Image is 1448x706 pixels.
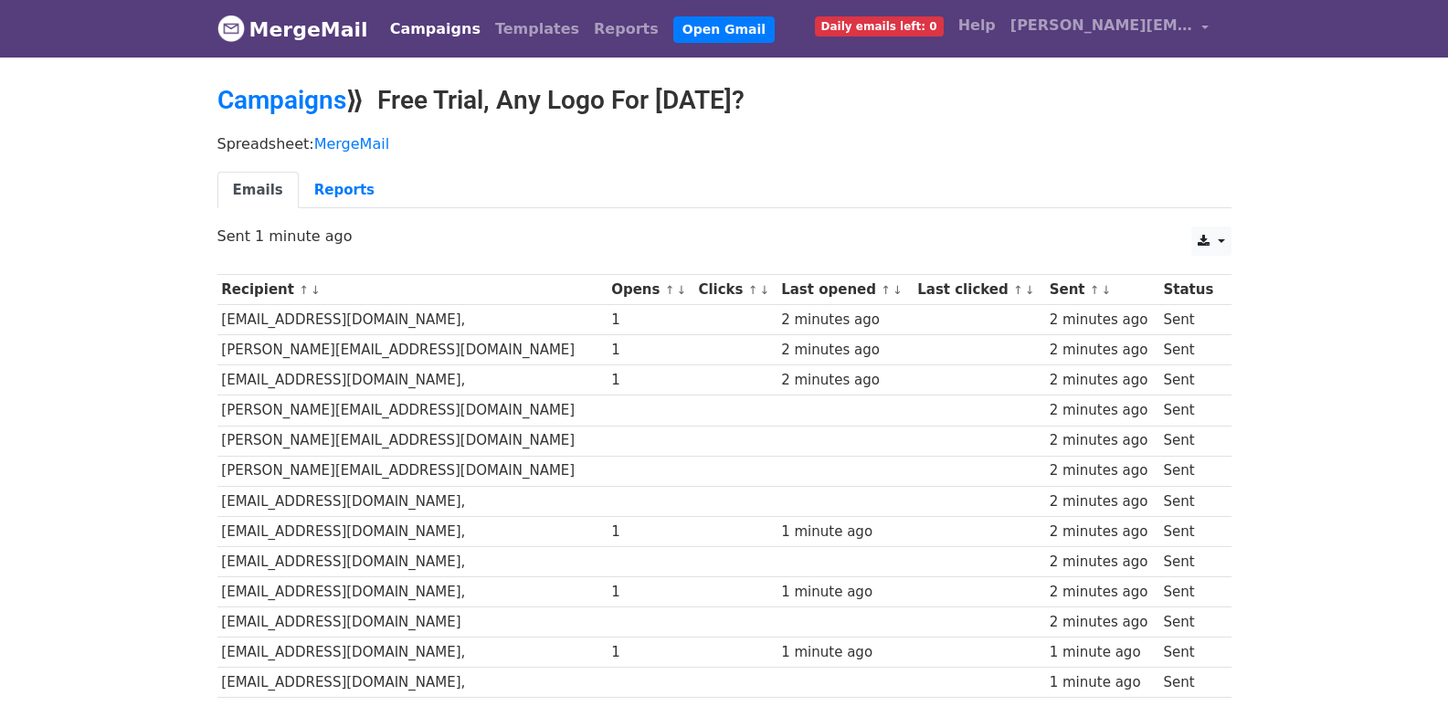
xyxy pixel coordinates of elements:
[488,11,587,47] a: Templates
[217,426,608,456] td: [PERSON_NAME][EMAIL_ADDRESS][DOMAIN_NAME]
[217,227,1231,246] p: Sent 1 minute ago
[781,370,908,391] div: 2 minutes ago
[299,283,309,297] a: ↑
[217,335,608,365] td: [PERSON_NAME][EMAIL_ADDRESS][DOMAIN_NAME]
[1050,460,1155,481] div: 2 minutes ago
[1013,283,1023,297] a: ↑
[587,11,666,47] a: Reports
[1159,426,1222,456] td: Sent
[217,305,608,335] td: [EMAIL_ADDRESS][DOMAIN_NAME],
[217,546,608,576] td: [EMAIL_ADDRESS][DOMAIN_NAME],
[611,340,690,361] div: 1
[1090,283,1100,297] a: ↑
[217,395,608,426] td: [PERSON_NAME][EMAIL_ADDRESS][DOMAIN_NAME]
[1159,456,1222,486] td: Sent
[1159,546,1222,576] td: Sent
[665,283,675,297] a: ↑
[611,310,690,331] div: 1
[217,85,346,115] a: Campaigns
[217,638,608,668] td: [EMAIL_ADDRESS][DOMAIN_NAME],
[748,283,758,297] a: ↑
[1159,607,1222,638] td: Sent
[217,15,245,42] img: MergeMail logo
[1159,638,1222,668] td: Sent
[1010,15,1193,37] span: [PERSON_NAME][EMAIL_ADDRESS][DOMAIN_NAME]
[1050,552,1155,573] div: 2 minutes ago
[815,16,944,37] span: Daily emails left: 0
[1003,7,1217,50] a: [PERSON_NAME][EMAIL_ADDRESS][DOMAIN_NAME]
[1159,305,1222,335] td: Sent
[781,340,908,361] div: 2 minutes ago
[217,668,608,698] td: [EMAIL_ADDRESS][DOMAIN_NAME],
[781,310,908,331] div: 2 minutes ago
[299,172,390,209] a: Reports
[217,85,1231,116] h2: ⟫ Free Trial, Any Logo For [DATE]?
[777,275,913,305] th: Last opened
[1050,642,1155,663] div: 1 minute ago
[1050,672,1155,693] div: 1 minute ago
[1159,516,1222,546] td: Sent
[1050,582,1155,603] div: 2 minutes ago
[808,7,951,44] a: Daily emails left: 0
[1050,430,1155,451] div: 2 minutes ago
[611,642,690,663] div: 1
[217,365,608,395] td: [EMAIL_ADDRESS][DOMAIN_NAME],
[217,577,608,607] td: [EMAIL_ADDRESS][DOMAIN_NAME],
[1050,612,1155,633] div: 2 minutes ago
[311,283,321,297] a: ↓
[314,135,389,153] a: MergeMail
[217,486,608,516] td: [EMAIL_ADDRESS][DOMAIN_NAME],
[1159,365,1222,395] td: Sent
[217,10,368,48] a: MergeMail
[1050,370,1155,391] div: 2 minutes ago
[781,582,908,603] div: 1 minute ago
[1102,283,1112,297] a: ↓
[893,283,903,297] a: ↓
[1159,577,1222,607] td: Sent
[1159,668,1222,698] td: Sent
[781,522,908,543] div: 1 minute ago
[1050,310,1155,331] div: 2 minutes ago
[759,283,769,297] a: ↓
[1159,486,1222,516] td: Sent
[1050,522,1155,543] div: 2 minutes ago
[781,642,908,663] div: 1 minute ago
[217,456,608,486] td: [PERSON_NAME][EMAIL_ADDRESS][DOMAIN_NAME]
[611,370,690,391] div: 1
[1050,400,1155,421] div: 2 minutes ago
[383,11,488,47] a: Campaigns
[1050,491,1155,512] div: 2 minutes ago
[607,275,693,305] th: Opens
[217,607,608,638] td: [EMAIL_ADDRESS][DOMAIN_NAME]
[676,283,686,297] a: ↓
[1045,275,1159,305] th: Sent
[913,275,1044,305] th: Last clicked
[611,522,690,543] div: 1
[611,582,690,603] div: 1
[881,283,891,297] a: ↑
[1050,340,1155,361] div: 2 minutes ago
[217,172,299,209] a: Emails
[217,134,1231,153] p: Spreadsheet:
[1159,335,1222,365] td: Sent
[1159,395,1222,426] td: Sent
[217,516,608,546] td: [EMAIL_ADDRESS][DOMAIN_NAME],
[694,275,777,305] th: Clicks
[1025,283,1035,297] a: ↓
[673,16,775,43] a: Open Gmail
[217,275,608,305] th: Recipient
[951,7,1003,44] a: Help
[1159,275,1222,305] th: Status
